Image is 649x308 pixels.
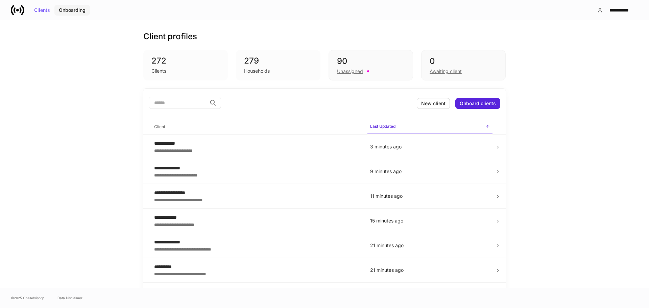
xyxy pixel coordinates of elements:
[57,295,82,301] a: Data Disclaimer
[370,242,490,249] p: 21 minutes ago
[421,50,506,80] div: 0Awaiting client
[151,68,166,74] div: Clients
[460,101,496,106] div: Onboard clients
[151,55,220,66] div: 272
[337,56,405,67] div: 90
[34,8,50,13] div: Clients
[30,5,54,16] button: Clients
[244,68,270,74] div: Households
[329,50,413,80] div: 90Unassigned
[370,168,490,175] p: 9 minutes ago
[337,68,363,75] div: Unassigned
[370,193,490,199] p: 11 minutes ago
[417,98,450,109] button: New client
[244,55,312,66] div: 279
[370,143,490,150] p: 3 minutes ago
[421,101,446,106] div: New client
[367,120,492,134] span: Last Updated
[154,123,165,130] h6: Client
[59,8,86,13] div: Onboarding
[370,267,490,274] p: 21 minutes ago
[11,295,44,301] span: © 2025 OneAdvisory
[370,217,490,224] p: 15 minutes ago
[54,5,90,16] button: Onboarding
[370,123,395,129] h6: Last Updated
[430,68,462,75] div: Awaiting client
[143,31,197,42] h3: Client profiles
[151,120,362,134] span: Client
[455,98,500,109] button: Onboard clients
[430,56,497,67] div: 0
